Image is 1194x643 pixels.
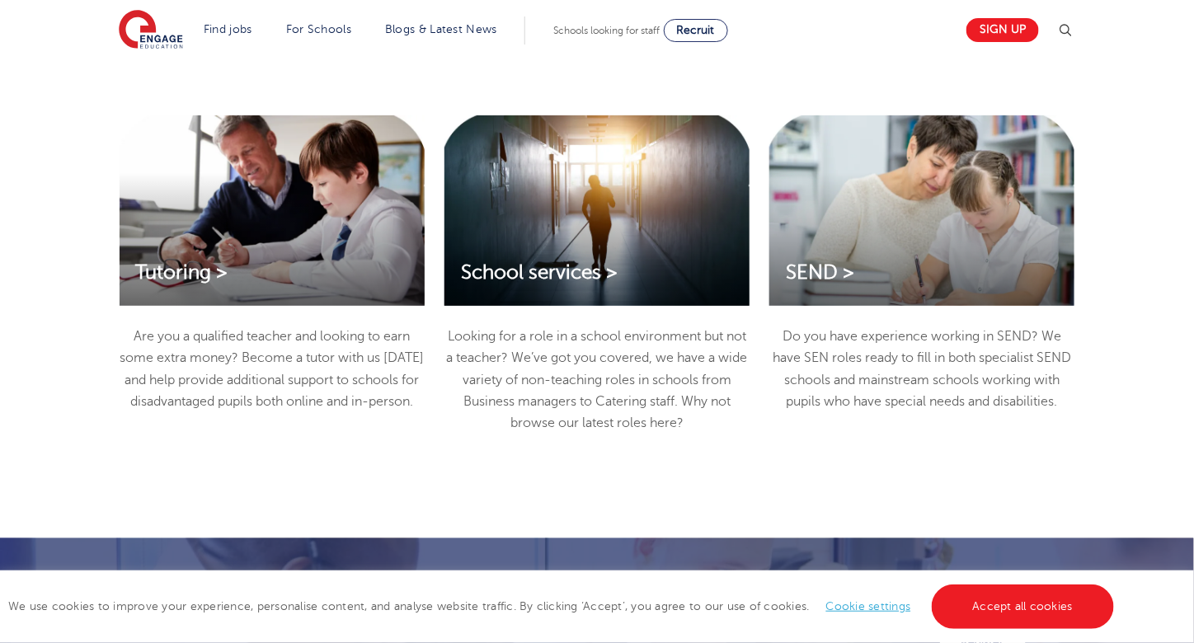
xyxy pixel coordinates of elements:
[554,25,660,36] span: Schools looking for staff
[966,18,1039,42] a: Sign up
[120,261,245,285] a: Tutoring >
[444,261,634,285] a: School services >
[826,600,911,612] a: Cookie settings
[664,19,728,42] a: Recruit
[677,24,715,36] span: Recruit
[786,261,854,284] span: SEND >
[120,326,425,412] p: Are you a qualified teacher and looking to earn some extra money? Become a tutor with us [DATE] a...
[119,10,183,51] img: Engage Education
[461,261,618,284] span: School services >
[204,23,252,35] a: Find jobs
[136,261,228,284] span: Tutoring >
[932,584,1115,629] a: Accept all cookies
[286,23,351,35] a: For Schools
[769,261,871,285] a: SEND >
[769,326,1074,412] p: Do you have experience working in SEND? We have SEN roles ready to fill in both specialist SEND s...
[385,23,497,35] a: Blogs & Latest News
[444,326,750,434] p: Looking for a role in a school environment but not a teacher? We’ve got you covered, we have a wi...
[8,600,1118,612] span: We use cookies to improve your experience, personalise content, and analyse website traffic. By c...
